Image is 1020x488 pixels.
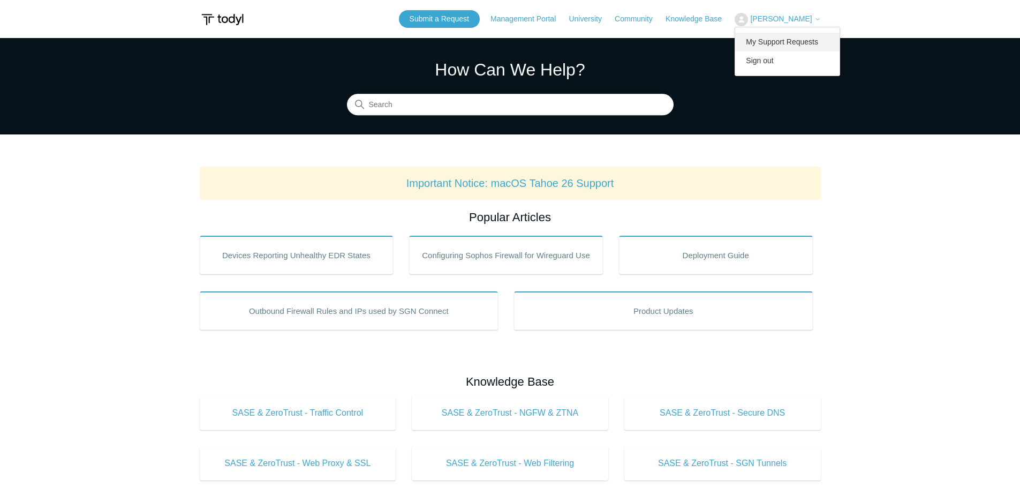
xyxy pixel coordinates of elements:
h2: Knowledge Base [200,373,821,391]
a: Submit a Request [399,10,480,28]
a: SASE & ZeroTrust - NGFW & ZTNA [412,396,608,430]
span: SASE & ZeroTrust - Traffic Control [216,407,380,419]
a: Product Updates [514,291,813,330]
a: Important Notice: macOS Tahoe 26 Support [406,177,614,189]
a: Community [615,13,663,25]
img: Todyl Support Center Help Center home page [200,10,245,29]
a: SASE & ZeroTrust - Web Proxy & SSL [200,446,396,481]
h2: Popular Articles [200,208,821,226]
a: SASE & ZeroTrust - Secure DNS [624,396,821,430]
a: Management Portal [490,13,566,25]
span: [PERSON_NAME] [750,14,812,23]
a: Devices Reporting Unhealthy EDR States [200,236,394,274]
button: [PERSON_NAME] [735,13,820,26]
span: SASE & ZeroTrust - Web Proxy & SSL [216,457,380,470]
span: SASE & ZeroTrust - Secure DNS [640,407,805,419]
a: Outbound Firewall Rules and IPs used by SGN Connect [200,291,498,330]
a: Sign out [735,51,840,70]
input: Search [347,94,674,116]
span: SASE & ZeroTrust - SGN Tunnels [640,457,805,470]
a: Deployment Guide [619,236,813,274]
span: SASE & ZeroTrust - Web Filtering [428,457,592,470]
a: SASE & ZeroTrust - Traffic Control [200,396,396,430]
h1: How Can We Help? [347,57,674,82]
span: SASE & ZeroTrust - NGFW & ZTNA [428,407,592,419]
a: Knowledge Base [666,13,732,25]
a: Configuring Sophos Firewall for Wireguard Use [409,236,603,274]
a: My Support Requests [735,33,840,51]
a: University [569,13,612,25]
a: SASE & ZeroTrust - SGN Tunnels [624,446,821,481]
a: SASE & ZeroTrust - Web Filtering [412,446,608,481]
